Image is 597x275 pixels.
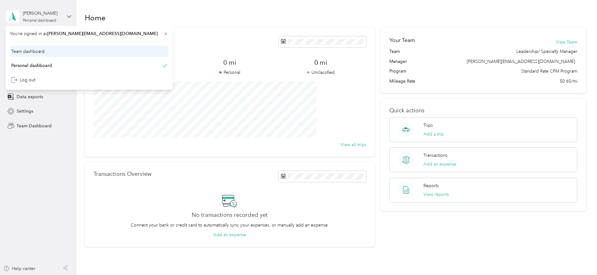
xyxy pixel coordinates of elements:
span: [PERSON_NAME][EMAIL_ADDRESS][DOMAIN_NAME] [467,59,575,64]
p: Personal [185,69,276,76]
button: Add a trip [423,131,444,137]
button: View all trips [341,141,366,148]
div: Team dashboard [11,48,45,55]
h2: Your Team [389,36,415,44]
span: Data exports [17,94,43,100]
span: You’re signed in as [10,30,168,37]
button: Add an expense [213,232,246,238]
div: Log out [11,77,35,83]
span: 0 mi [275,58,366,67]
button: View reports [423,191,449,198]
div: Personal dashboard [23,19,56,23]
p: Transactions [423,152,448,159]
span: Mileage Rate [389,78,415,84]
h2: No transactions recorded yet [192,212,268,218]
p: Unclassified [275,69,366,76]
h1: Home [85,14,106,21]
p: Quick actions [389,107,578,114]
span: $0.65/mi [560,78,577,84]
span: Team Dashboard [17,123,52,129]
span: Leadership/ Specialty Manager [516,48,577,55]
span: Settings [17,108,33,115]
p: Reports [423,182,439,189]
p: Connect your bank or credit card to automatically sync your expenses, or manually add an expense. [131,222,329,228]
span: Manager [389,58,407,65]
button: Help center [3,265,35,272]
span: 0 mi [185,58,276,67]
button: Add an expense [423,161,456,167]
span: Standard Rate CPM Program [521,68,577,74]
p: Transactions Overview [94,171,151,177]
span: Program [389,68,406,74]
p: Trips [423,122,433,129]
iframe: Everlance-gr Chat Button Frame [562,240,597,275]
button: View Team [556,39,577,45]
span: Team [389,48,400,55]
div: [PERSON_NAME] [23,10,62,17]
span: [PERSON_NAME][EMAIL_ADDRESS][DOMAIN_NAME] [47,31,158,36]
div: Personal dashboard [11,62,52,69]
